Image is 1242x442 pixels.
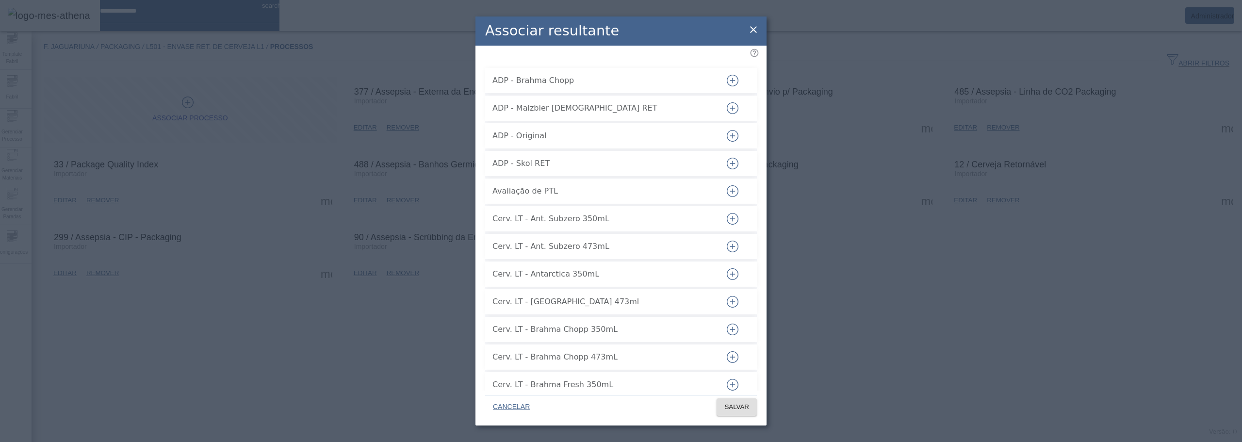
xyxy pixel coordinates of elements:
[717,398,757,416] button: SALVAR
[492,241,711,252] span: Cerv. LT - Ant. Subzero 473mL
[492,102,711,114] span: ADP - Malzbier [DEMOGRAPHIC_DATA] RET
[492,296,711,308] span: Cerv. LT - [GEOGRAPHIC_DATA] 473ml
[485,398,538,416] button: CANCELAR
[492,75,711,86] span: ADP - Brahma Chopp
[492,158,711,169] span: ADP - Skol RET
[492,185,711,197] span: Avaliação de PTL
[492,130,711,142] span: ADP - Original
[485,20,619,41] h2: Associar resultante
[492,268,711,280] span: Cerv. LT - Antarctica 350mL
[492,324,711,335] span: Cerv. LT - Brahma Chopp 350mL
[493,402,530,412] span: CANCELAR
[492,379,711,391] span: Cerv. LT - Brahma Fresh 350mL
[724,402,749,412] span: SALVAR
[492,351,711,363] span: Cerv. LT - Brahma Chopp 473mL
[492,213,711,225] span: Cerv. LT - Ant. Subzero 350mL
